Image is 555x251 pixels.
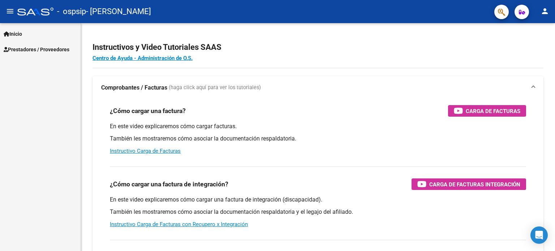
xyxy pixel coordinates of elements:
[541,7,549,16] mat-icon: person
[110,135,526,143] p: También les mostraremos cómo asociar la documentación respaldatoria.
[429,180,520,189] span: Carga de Facturas Integración
[448,105,526,117] button: Carga de Facturas
[4,46,69,53] span: Prestadores / Proveedores
[86,4,151,20] span: - [PERSON_NAME]
[110,179,228,189] h3: ¿Cómo cargar una factura de integración?
[92,40,543,54] h2: Instructivos y Video Tutoriales SAAS
[466,107,520,116] span: Carga de Facturas
[110,221,248,228] a: Instructivo Carga de Facturas con Recupero x Integración
[4,30,22,38] span: Inicio
[110,122,526,130] p: En este video explicaremos cómo cargar facturas.
[530,226,548,244] div: Open Intercom Messenger
[6,7,14,16] mat-icon: menu
[92,76,543,99] mat-expansion-panel-header: Comprobantes / Facturas (haga click aquí para ver los tutoriales)
[110,196,526,204] p: En este video explicaremos cómo cargar una factura de integración (discapacidad).
[57,4,86,20] span: - ospsip
[110,148,181,154] a: Instructivo Carga de Facturas
[92,55,193,61] a: Centro de Ayuda - Administración de O.S.
[110,106,186,116] h3: ¿Cómo cargar una factura?
[101,84,167,92] strong: Comprobantes / Facturas
[412,178,526,190] button: Carga de Facturas Integración
[110,208,526,216] p: También les mostraremos cómo asociar la documentación respaldatoria y el legajo del afiliado.
[169,84,261,92] span: (haga click aquí para ver los tutoriales)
